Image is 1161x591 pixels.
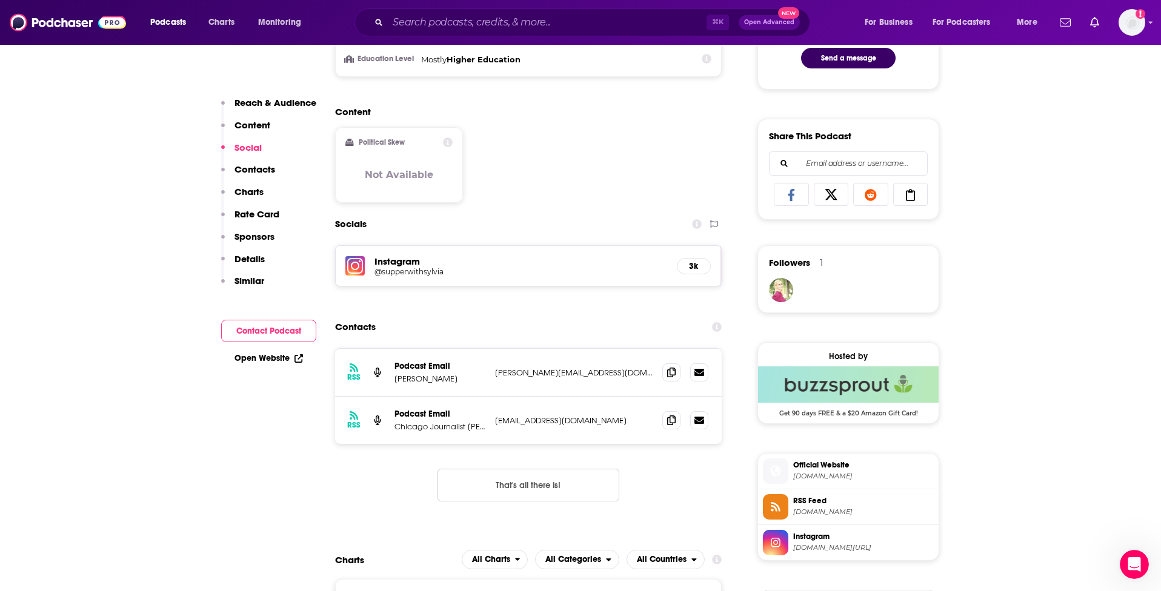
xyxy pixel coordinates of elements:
[221,186,264,208] button: Charts
[865,14,913,31] span: For Business
[495,415,653,426] p: [EMAIL_ADDRESS][DOMAIN_NAME]
[495,368,653,378] p: [PERSON_NAME][EMAIL_ADDRESS][DOMAIN_NAME]
[235,119,270,131] p: Content
[201,13,242,32] a: Charts
[221,97,316,119] button: Reach & Audience
[801,48,896,68] button: Send a message
[1085,12,1104,33] a: Show notifications dropdown
[258,14,301,31] span: Monitoring
[707,15,729,30] span: ⌘ K
[235,275,264,286] p: Similar
[221,231,274,253] button: Sponsors
[235,353,303,363] a: Open Website
[925,13,1008,32] button: open menu
[150,14,186,31] span: Podcasts
[793,531,934,542] span: Instagram
[853,183,888,206] a: Share on Reddit
[1136,9,1145,19] svg: Add a profile image
[758,366,939,416] a: Buzzsprout Deal: Get 90 days FREE & a $20 Amazon Gift Card!
[462,550,528,569] h2: Platforms
[447,54,521,64] span: Higher Education
[814,183,849,206] a: Share on X/Twitter
[1017,14,1037,31] span: More
[335,106,712,117] h2: Content
[774,183,809,206] a: Share on Facebook
[758,351,939,362] div: Hosted by
[769,257,810,268] span: Followers
[235,142,262,153] p: Social
[769,151,928,176] div: Search followers
[345,256,365,276] img: iconImage
[388,13,707,32] input: Search podcasts, credits, & more...
[421,54,447,64] span: Mostly
[235,163,275,175] p: Contacts
[1008,13,1053,32] button: open menu
[535,550,619,569] h2: Categories
[235,97,316,108] p: Reach & Audience
[779,152,917,175] input: Email address or username...
[739,15,800,30] button: Open AdvancedNew
[221,275,264,297] button: Similar
[793,472,934,481] span: supperwithsylvia.buzzsprout.com
[221,163,275,186] button: Contacts
[208,14,235,31] span: Charts
[472,555,510,564] span: All Charts
[778,7,800,19] span: New
[394,421,485,432] p: Chicago Journalist [PERSON_NAME]
[394,374,485,384] p: [PERSON_NAME]
[235,253,265,265] p: Details
[1120,550,1149,579] iframe: Intercom live chat
[374,256,667,267] h5: Instagram
[763,458,934,484] a: Official Website[DOMAIN_NAME]
[221,253,265,276] button: Details
[1119,9,1145,36] img: User Profile
[365,169,433,180] h3: Not Available
[793,495,934,506] span: RSS Feed
[769,278,793,302] img: russeljames1
[10,11,126,34] img: Podchaser - Follow, Share and Rate Podcasts
[1119,9,1145,36] span: Logged in as BaltzandCompany
[142,13,202,32] button: open menu
[235,231,274,242] p: Sponsors
[627,550,705,569] h2: Countries
[744,19,794,25] span: Open Advanced
[856,13,928,32] button: open menu
[235,186,264,197] p: Charts
[221,142,262,164] button: Social
[462,550,528,569] button: open menu
[221,208,279,231] button: Rate Card
[687,261,700,271] h5: 3k
[359,138,405,147] h2: Political Skew
[793,543,934,552] span: instagram.com/supperwithsylvia
[1055,12,1076,33] a: Show notifications dropdown
[545,555,601,564] span: All Categories
[769,130,851,142] h3: Share This Podcast
[793,460,934,470] span: Official Website
[758,366,939,403] img: Buzzsprout Deal: Get 90 days FREE & a $20 Amazon Gift Card!
[394,409,485,419] p: Podcast Email
[374,267,667,276] a: @supperwithsylvia
[345,55,416,63] h3: Education Level
[793,507,934,517] span: feeds.buzzsprout.com
[763,530,934,555] a: Instagram[DOMAIN_NAME][URL]
[235,208,279,220] p: Rate Card
[627,550,705,569] button: open menu
[221,320,316,342] button: Contact Podcast
[335,213,367,236] h2: Socials
[437,469,619,501] button: Nothing here.
[820,257,823,268] div: 1
[221,119,270,142] button: Content
[758,403,939,417] span: Get 90 days FREE & a $20 Amazon Gift Card!
[374,267,568,276] h5: @supperwithsylvia
[366,8,822,36] div: Search podcasts, credits, & more...
[250,13,317,32] button: open menu
[535,550,619,569] button: open menu
[763,494,934,520] a: RSS Feed[DOMAIN_NAME]
[394,361,485,371] p: Podcast Email
[335,554,364,566] h2: Charts
[347,372,361,382] h3: RSS
[893,183,928,206] a: Copy Link
[335,315,376,338] h2: Contacts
